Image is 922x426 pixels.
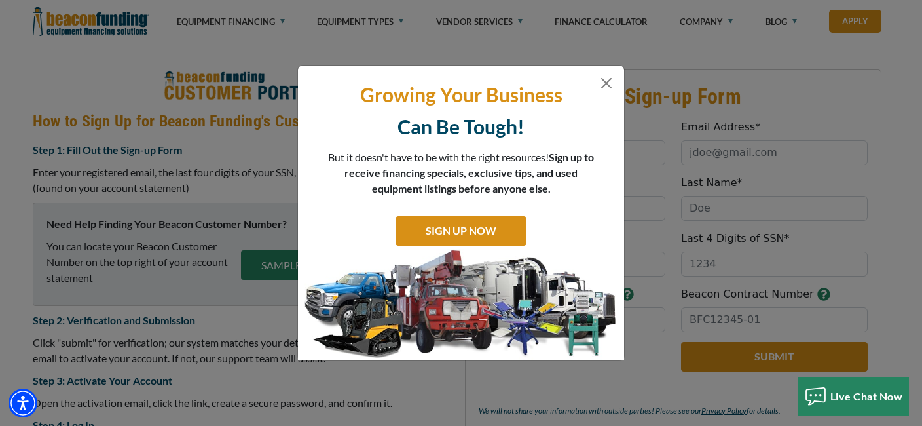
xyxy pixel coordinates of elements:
span: Live Chat Now [830,390,903,402]
div: Accessibility Menu [9,389,37,417]
img: subscribe-modal.jpg [298,249,624,360]
p: Can Be Tough! [308,114,614,140]
p: But it doesn't have to be with the right resources! [327,149,595,197]
button: Close [599,75,614,91]
a: SIGN UP NOW [396,216,526,246]
span: Sign up to receive financing specials, exclusive tips, and used equipment listings before anyone ... [344,151,594,195]
button: Live Chat Now [798,377,910,416]
p: Growing Your Business [308,82,614,107]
